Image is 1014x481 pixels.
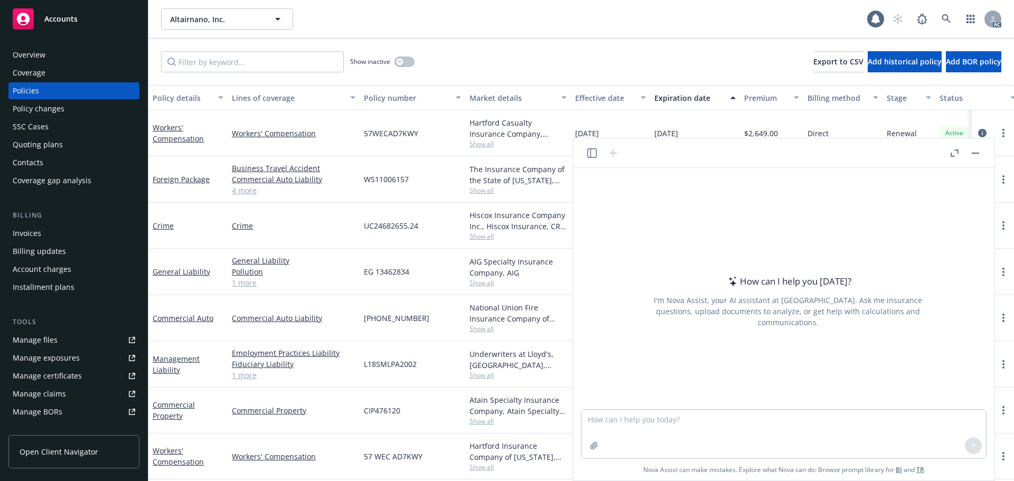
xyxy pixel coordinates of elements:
[946,51,1001,72] button: Add BOR policy
[364,313,429,324] span: [PHONE_NUMBER]
[153,92,212,103] div: Policy details
[882,85,935,110] button: Stage
[153,354,200,375] a: Management Liability
[232,220,355,231] a: Crime
[350,57,390,66] span: Show inactive
[232,255,355,266] a: General Liability
[813,56,863,67] span: Export to CSV
[470,210,567,232] div: Hiscox Insurance Company Inc., Hiscox Insurance, CRC Group
[8,279,139,296] a: Installment plans
[940,92,1004,103] div: Status
[936,8,957,30] a: Search
[470,440,567,463] div: Hartford Insurance Company of [US_STATE], Hartford Insurance Group
[153,174,210,184] a: Foreign Package
[944,128,965,138] span: Active
[364,359,417,370] span: L18SMLPA2002
[887,92,919,103] div: Stage
[808,128,829,139] span: Direct
[8,154,139,171] a: Contacts
[13,172,91,189] div: Coverage gap analysis
[803,85,882,110] button: Billing method
[744,128,778,139] span: $2,649.00
[887,8,908,30] a: Start snowing
[465,85,571,110] button: Market details
[13,136,63,153] div: Quoting plans
[153,313,213,323] a: Commercial Auto
[8,385,139,402] a: Manage claims
[232,174,355,185] a: Commercial Auto Liability
[470,463,567,471] span: Show all
[153,446,204,467] a: Workers' Compensation
[997,312,1010,324] a: more
[13,100,64,117] div: Policy changes
[575,128,599,139] span: [DATE]
[8,367,139,384] a: Manage certificates
[997,266,1010,278] a: more
[232,277,355,288] a: 1 more
[232,359,355,370] a: Fiduciary Liability
[8,225,139,242] a: Invoices
[13,332,58,348] div: Manage files
[13,350,80,366] div: Manage exposures
[725,275,851,288] div: How can I help you [DATE]?
[20,446,98,457] span: Open Client Navigator
[8,350,139,366] a: Manage exposures
[364,451,422,462] span: 57 WEC AD7KWY
[228,85,360,110] button: Lines of coverage
[470,164,567,186] div: The Insurance Company of the State of [US_STATE], AIG
[868,56,942,67] span: Add historical policy
[813,51,863,72] button: Export to CSV
[364,405,400,416] span: CIP476120
[232,185,355,196] a: 4 more
[470,302,567,324] div: National Union Fire Insurance Company of [GEOGRAPHIC_DATA], [GEOGRAPHIC_DATA], AIG
[470,371,567,380] span: Show all
[364,266,409,277] span: EG 13462834
[470,232,567,241] span: Show all
[571,85,650,110] button: Effective date
[8,100,139,117] a: Policy changes
[976,127,989,139] a: circleInformation
[13,421,93,438] div: Summary of insurance
[960,8,981,30] a: Switch app
[470,324,567,333] span: Show all
[8,46,139,63] a: Overview
[161,51,344,72] input: Filter by keyword...
[161,8,293,30] button: Altairnano, Inc.
[13,64,45,81] div: Coverage
[364,128,418,139] span: 57WECAD7KWY
[232,405,355,416] a: Commercial Property
[13,243,66,260] div: Billing updates
[13,385,66,402] div: Manage claims
[640,295,936,328] div: I'm Nova Assist, your AI assistant at [GEOGRAPHIC_DATA]. Ask me insurance questions, upload docum...
[470,139,567,148] span: Show all
[232,128,355,139] a: Workers' Compensation
[997,173,1010,186] a: more
[153,267,210,277] a: General Liability
[8,261,139,278] a: Account charges
[8,332,139,348] a: Manage files
[650,85,740,110] button: Expiration date
[364,174,409,185] span: WS11006157
[8,118,139,135] a: SSC Cases
[654,92,724,103] div: Expiration date
[13,261,71,278] div: Account charges
[470,256,567,278] div: AIG Specialty Insurance Company, AIG
[470,394,567,417] div: Atain Specialty Insurance Company, Atain Specialty Insurance Company, Burns & Wilcox
[13,154,43,171] div: Contacts
[946,56,1001,67] span: Add BOR policy
[364,92,449,103] div: Policy number
[887,128,917,139] span: Renewal
[170,14,261,25] span: Altairnano, Inc.
[654,128,678,139] span: [DATE]
[8,82,139,99] a: Policies
[153,122,204,144] a: Workers' Compensation
[740,85,803,110] button: Premium
[13,279,74,296] div: Installment plans
[13,82,39,99] div: Policies
[470,117,567,139] div: Hartford Casualty Insurance Company, Hartford Insurance Group
[13,403,62,420] div: Manage BORs
[8,403,139,420] a: Manage BORs
[148,85,228,110] button: Policy details
[232,266,355,277] a: Pollution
